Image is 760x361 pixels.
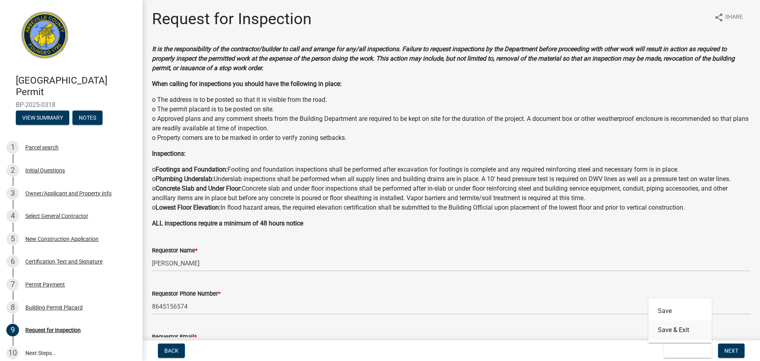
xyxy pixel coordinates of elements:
i: share [714,13,724,22]
wm-modal-confirm: Notes [72,115,103,121]
button: Save & Exit [648,321,712,340]
h1: Request for Inspection [152,10,312,29]
div: Request for Inspection [25,327,81,333]
img: Abbeville County, South Carolina [16,8,74,67]
div: 5 [6,233,19,245]
div: Certification Text and Signature [25,259,103,264]
div: Initial Questions [25,168,65,173]
p: o The address is to be posted so that it is visible from the road. o The permit placard is to be ... [152,95,750,143]
span: Share [725,13,743,22]
span: Save & Exit [670,348,701,354]
button: shareShare [708,10,749,25]
div: Save & Exit [648,298,712,343]
strong: Footings and Foundation: [156,166,228,173]
p: o Footing and foundation inspections shall be performed after excavation for footings is complete... [152,165,750,212]
button: View Summary [16,111,69,125]
div: 2 [6,164,19,177]
div: Select General Contractor [25,213,88,219]
strong: It is the responsibility of the contractor/builder to call and arrange for any/all inspections. F... [152,45,735,72]
span: Next [724,348,738,354]
div: Permit Payment [25,282,65,287]
button: Notes [72,111,103,125]
div: 7 [6,278,19,291]
div: 1 [6,141,19,154]
label: Requestor Name [152,248,198,254]
button: Save & Exit [664,344,712,358]
wm-modal-confirm: Summary [16,115,69,121]
strong: Inspections: [152,150,186,157]
div: Owner/Applicant and Property Info [25,191,112,196]
div: 4 [6,210,19,222]
label: Requestor Email [152,334,197,340]
h4: [GEOGRAPHIC_DATA] Permit [16,75,136,98]
strong: Lowest Floor Elevation: [156,204,220,211]
div: 3 [6,187,19,200]
div: 9 [6,324,19,336]
div: 10 [6,347,19,359]
div: 8 [6,301,19,314]
button: Save [648,302,712,321]
strong: When calling for inspections you should have the following in place: [152,80,342,88]
div: New Construction Application [25,236,99,242]
div: Building Permit Placard [25,305,83,310]
div: 6 [6,255,19,268]
button: Next [718,344,745,358]
span: Back [164,348,179,354]
strong: Concrete Slab and Under Floor: [156,185,242,192]
div: Parcel search [25,145,59,150]
button: Back [158,344,185,358]
span: BP-2025-0318 [16,101,127,109]
strong: Plumbing Underslab: [156,175,214,183]
strong: ALL inspections require a minimum of 48 hours notice [152,220,303,227]
label: Requestor Phone Number [152,291,220,297]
